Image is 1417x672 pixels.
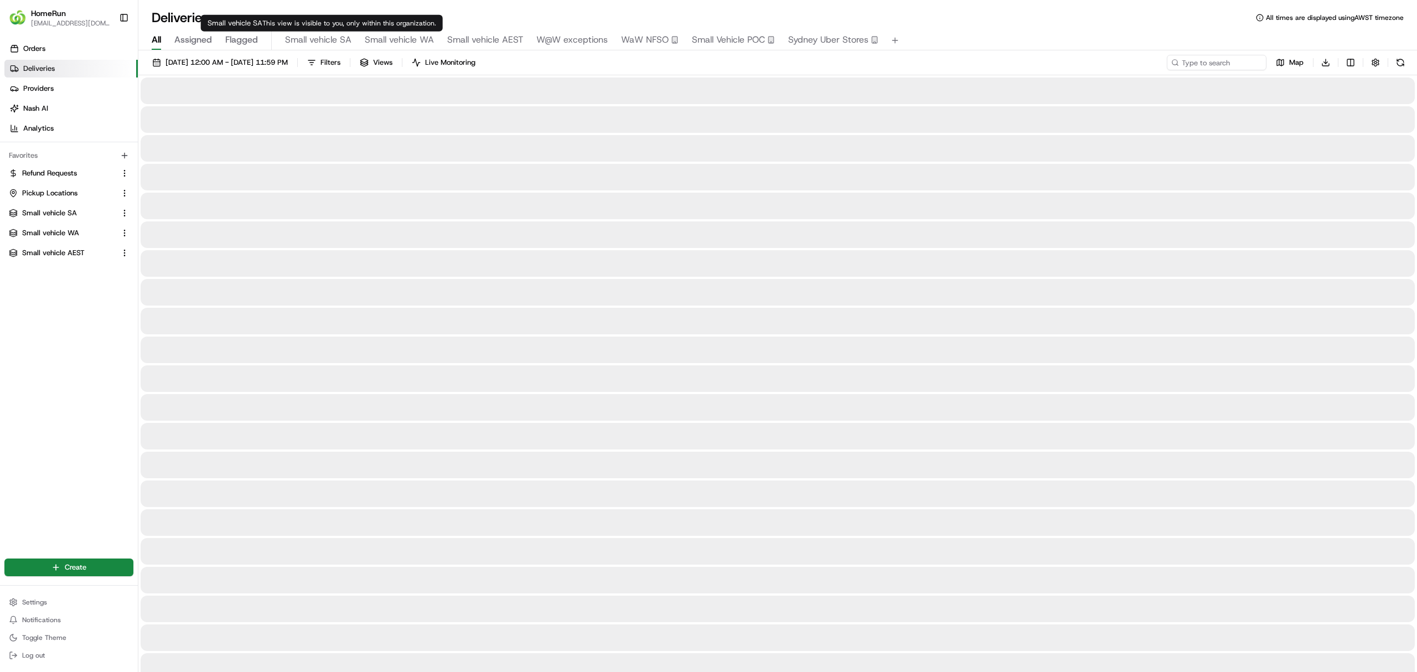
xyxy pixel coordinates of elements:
[23,84,54,94] span: Providers
[22,228,79,238] span: Small vehicle WA
[22,248,85,258] span: Small vehicle AEST
[1289,58,1304,68] span: Map
[621,33,669,46] span: WaW NFSO
[22,168,77,178] span: Refund Requests
[4,244,133,262] button: Small vehicle AEST
[4,40,138,58] a: Orders
[1167,55,1266,70] input: Type to search
[4,559,133,576] button: Create
[225,33,258,46] span: Flagged
[152,33,161,46] span: All
[4,164,133,182] button: Refund Requests
[9,208,116,218] a: Small vehicle SA
[152,9,208,27] h1: Deliveries
[425,58,475,68] span: Live Monitoring
[22,651,45,660] span: Log out
[4,648,133,663] button: Log out
[262,19,436,28] span: This view is visible to you, only within this organization.
[4,4,115,31] button: HomeRunHomeRun[EMAIL_ADDRESS][DOMAIN_NAME]
[1266,13,1404,22] span: All times are displayed using AWST timezone
[65,562,86,572] span: Create
[22,598,47,607] span: Settings
[1393,55,1408,70] button: Refresh
[536,33,608,46] span: W@W exceptions
[4,224,133,242] button: Small vehicle WA
[285,33,351,46] span: Small vehicle SA
[31,19,110,28] button: [EMAIL_ADDRESS][DOMAIN_NAME]
[4,595,133,610] button: Settings
[4,184,133,202] button: Pickup Locations
[4,612,133,628] button: Notifications
[22,188,77,198] span: Pickup Locations
[365,33,434,46] span: Small vehicle WA
[4,630,133,645] button: Toggle Theme
[147,55,293,70] button: [DATE] 12:00 AM - [DATE] 11:59 PM
[1271,55,1309,70] button: Map
[166,58,288,68] span: [DATE] 12:00 AM - [DATE] 11:59 PM
[23,64,55,74] span: Deliveries
[9,188,116,198] a: Pickup Locations
[4,204,133,222] button: Small vehicle SA
[4,100,138,117] a: Nash AI
[4,147,133,164] div: Favorites
[22,633,66,642] span: Toggle Theme
[201,15,443,32] div: Small vehicle SA
[302,55,345,70] button: Filters
[373,58,392,68] span: Views
[4,120,138,137] a: Analytics
[31,8,66,19] button: HomeRun
[9,248,116,258] a: Small vehicle AEST
[692,33,765,46] span: Small Vehicle POC
[447,33,523,46] span: Small vehicle AEST
[9,228,116,238] a: Small vehicle WA
[4,80,138,97] a: Providers
[355,55,397,70] button: Views
[320,58,340,68] span: Filters
[23,104,48,113] span: Nash AI
[788,33,868,46] span: Sydney Uber Stores
[23,44,45,54] span: Orders
[407,55,480,70] button: Live Monitoring
[4,60,138,77] a: Deliveries
[9,9,27,27] img: HomeRun
[9,168,116,178] a: Refund Requests
[22,616,61,624] span: Notifications
[23,123,54,133] span: Analytics
[174,33,212,46] span: Assigned
[22,208,77,218] span: Small vehicle SA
